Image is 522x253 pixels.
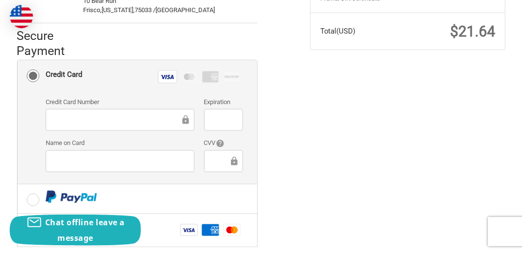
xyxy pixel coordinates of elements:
[52,156,188,167] iframe: Secure Credit Card Frame - Cardholder Name
[17,28,79,59] h2: Secure Payment
[135,6,156,14] span: 75033 /
[204,97,244,107] label: Expiration
[320,27,356,36] span: Total (USD)
[156,6,215,14] span: [GEOGRAPHIC_DATA]
[450,23,495,40] span: $21.64
[45,217,125,243] span: Chat offline leave a message
[10,215,141,246] button: Chat offline leave a message
[83,6,102,14] span: Frisco,
[204,138,244,148] label: CVV
[10,5,33,28] img: duty and tax information for United States
[211,156,229,167] iframe: Secure Credit Card Frame - CVV
[52,114,180,126] iframe: Secure Credit Card Frame - Credit Card Number
[102,6,135,14] span: [US_STATE],
[211,114,237,126] iframe: Secure Credit Card Frame - Expiration Date
[46,67,82,83] div: Credit Card
[46,97,194,107] label: Credit Card Number
[46,191,97,203] img: PayPal icon
[46,138,194,148] label: Name on Card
